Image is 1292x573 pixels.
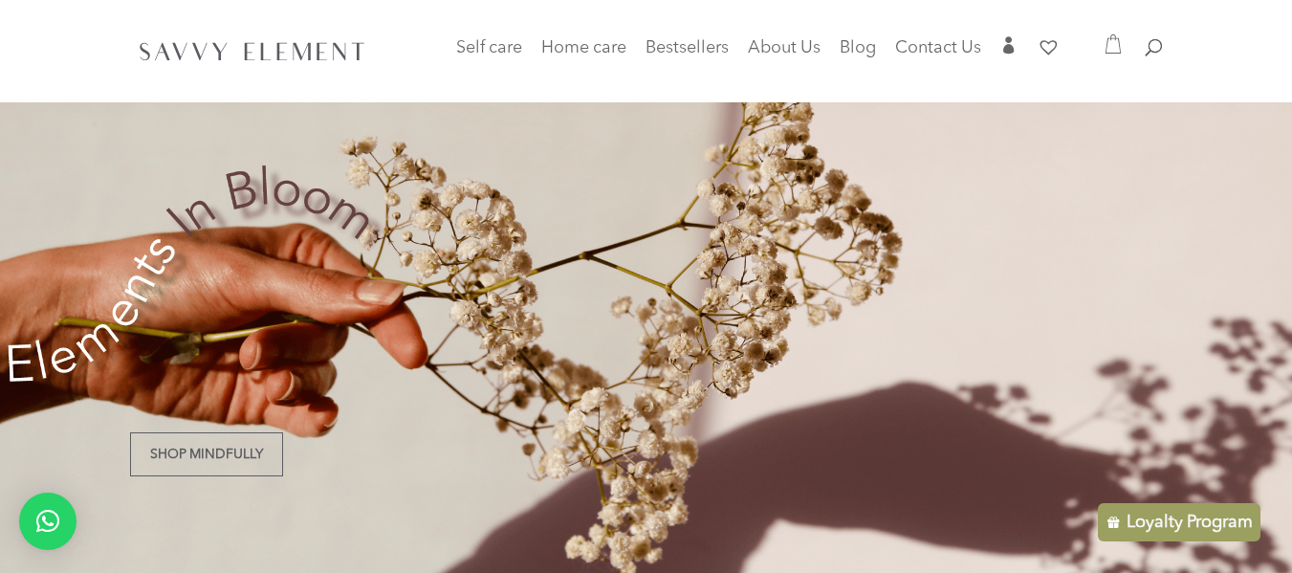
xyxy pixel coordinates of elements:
[541,39,626,56] span: Home care
[748,39,821,56] span: About Us
[456,41,522,79] a: Self care
[130,432,283,476] a: Shop Mindfully
[134,35,371,66] img: SavvyElement
[895,39,981,56] span: Contact Us
[541,41,626,79] a: Home care
[1000,36,1018,54] span: 
[1127,511,1253,534] p: Loyalty Program
[456,39,522,56] span: Self care
[1000,36,1018,68] a: 
[895,41,981,68] a: Contact Us
[840,41,876,68] a: Blog
[748,41,821,68] a: About Us
[646,39,729,56] span: Bestsellers
[646,41,729,68] a: Bestsellers
[840,39,876,56] span: Blog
